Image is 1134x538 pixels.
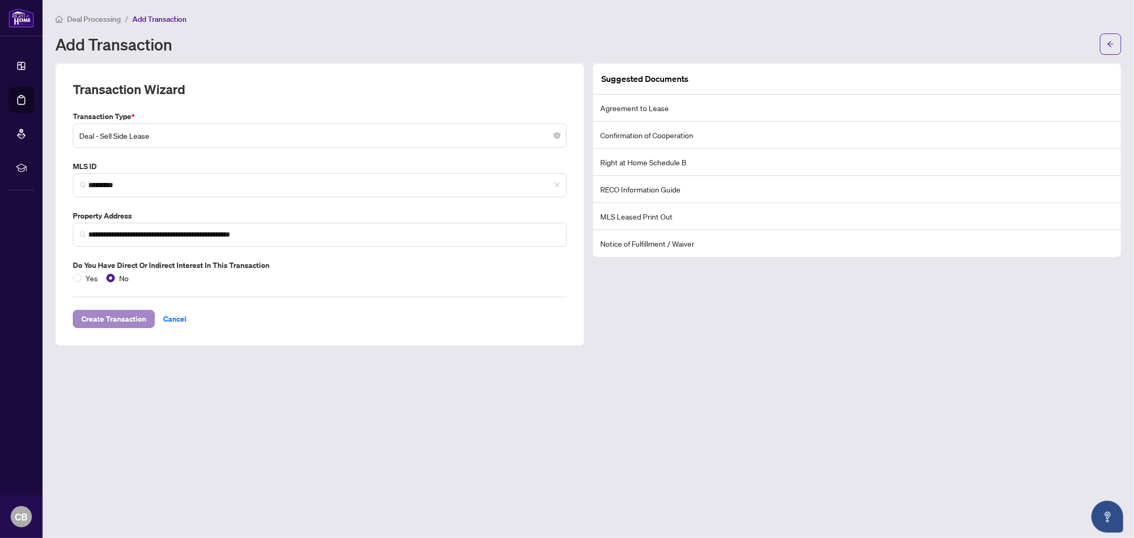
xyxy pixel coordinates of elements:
img: search_icon [80,182,86,188]
span: close-circle [554,132,560,139]
span: close [554,182,560,188]
img: search_icon [80,231,86,238]
h2: Transaction Wizard [73,81,185,98]
article: Suggested Documents [602,72,689,86]
li: Notice of Fulfillment / Waiver [593,230,1121,257]
span: arrow-left [1107,40,1114,48]
span: Create Transaction [81,310,146,327]
label: Property Address [73,210,567,222]
span: Yes [81,272,102,284]
span: No [115,272,133,284]
span: Cancel [163,310,187,327]
li: Agreement to Lease [593,95,1121,122]
button: Cancel [155,310,195,328]
span: Deal Processing [67,14,121,24]
li: RECO Information Guide [593,176,1121,203]
label: Do you have direct or indirect interest in this transaction [73,259,567,271]
h1: Add Transaction [55,36,172,53]
span: Add Transaction [132,14,187,24]
span: home [55,15,63,23]
button: Create Transaction [73,310,155,328]
label: Transaction Type [73,111,567,122]
span: Deal - Sell Side Lease [79,125,560,146]
li: Right at Home Schedule B [593,149,1121,176]
button: Open asap [1091,501,1123,533]
li: Confirmation of Cooperation [593,122,1121,149]
label: MLS ID [73,161,567,172]
span: CB [15,509,28,524]
li: / [125,13,128,25]
li: MLS Leased Print Out [593,203,1121,230]
img: logo [9,8,34,28]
